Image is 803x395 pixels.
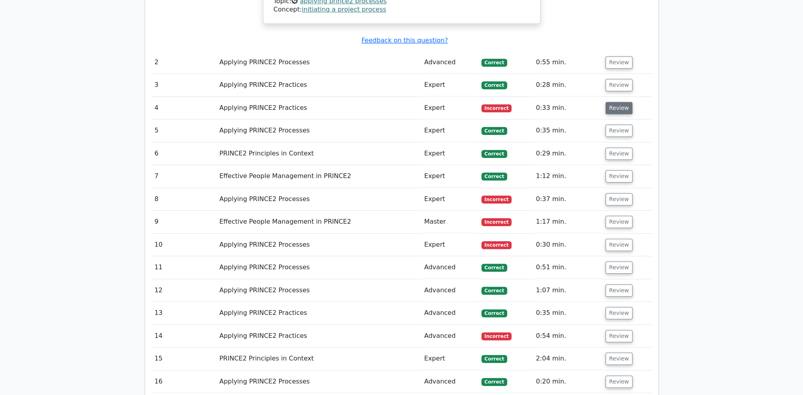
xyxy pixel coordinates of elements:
td: 2:04 min. [533,347,602,370]
span: Correct [481,355,507,363]
button: Review [606,261,632,274]
span: Correct [481,81,507,89]
td: 9 [151,211,217,233]
button: Review [606,79,632,91]
td: Expert [421,234,478,256]
span: Incorrect [481,196,512,203]
td: 0:20 min. [533,370,602,393]
span: Correct [481,59,507,67]
span: Incorrect [481,218,512,226]
span: Correct [481,309,507,317]
span: Correct [481,264,507,272]
td: 2 [151,51,217,74]
td: Advanced [421,370,478,393]
td: Advanced [421,302,478,324]
span: Correct [481,150,507,158]
td: 0:29 min. [533,142,602,165]
span: Correct [481,127,507,135]
td: Advanced [421,325,478,347]
td: Expert [421,74,478,96]
td: Applying PRINCE2 Practices [216,302,421,324]
td: Applying PRINCE2 Processes [216,188,421,211]
td: Advanced [421,256,478,279]
td: 0:35 min. [533,302,602,324]
td: Effective People Management in PRINCE2 [216,165,421,188]
td: 14 [151,325,217,347]
span: Correct [481,287,507,295]
td: Applying PRINCE2 Practices [216,97,421,119]
td: 5 [151,119,217,142]
td: Advanced [421,51,478,74]
td: Expert [421,347,478,370]
td: PRINCE2 Principles in Context [216,347,421,370]
button: Review [606,216,632,228]
td: 1:17 min. [533,211,602,233]
td: Expert [421,119,478,142]
td: 1:12 min. [533,165,602,188]
td: 0:37 min. [533,188,602,211]
td: 16 [151,370,217,393]
span: Incorrect [481,241,512,249]
td: Applying PRINCE2 Processes [216,370,421,393]
td: 10 [151,234,217,256]
td: Applying PRINCE2 Processes [216,279,421,302]
button: Review [606,193,632,205]
button: Review [606,102,632,114]
a: Feedback on this question? [361,36,448,44]
a: initiating a project process [302,6,386,13]
td: Expert [421,142,478,165]
span: Correct [481,173,507,180]
td: Applying PRINCE2 Processes [216,234,421,256]
button: Review [606,170,632,182]
button: Review [606,307,632,319]
td: Applying PRINCE2 Processes [216,256,421,279]
td: 12 [151,279,217,302]
button: Review [606,125,632,137]
td: Master [421,211,478,233]
td: 6 [151,142,217,165]
td: 0:51 min. [533,256,602,279]
button: Review [606,239,632,251]
span: Incorrect [481,104,512,112]
td: 1:07 min. [533,279,602,302]
td: PRINCE2 Principles in Context [216,142,421,165]
td: 7 [151,165,217,188]
td: 0:28 min. [533,74,602,96]
td: 0:54 min. [533,325,602,347]
td: 15 [151,347,217,370]
div: Concept: [274,6,530,14]
button: Review [606,353,632,365]
td: Applying PRINCE2 Processes [216,51,421,74]
td: Expert [421,188,478,211]
button: Review [606,330,632,342]
td: Effective People Management in PRINCE2 [216,211,421,233]
td: 0:33 min. [533,97,602,119]
td: 11 [151,256,217,279]
td: 8 [151,188,217,211]
td: Advanced [421,279,478,302]
td: 3 [151,74,217,96]
span: Correct [481,378,507,386]
td: 0:30 min. [533,234,602,256]
td: Applying PRINCE2 Practices [216,74,421,96]
td: Expert [421,97,478,119]
td: Applying PRINCE2 Processes [216,119,421,142]
td: 0:35 min. [533,119,602,142]
button: Review [606,148,632,160]
td: 4 [151,97,217,119]
button: Review [606,56,632,69]
td: 0:55 min. [533,51,602,74]
button: Review [606,376,632,388]
span: Incorrect [481,332,512,340]
button: Review [606,284,632,297]
td: 13 [151,302,217,324]
td: Expert [421,165,478,188]
td: Applying PRINCE2 Practices [216,325,421,347]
